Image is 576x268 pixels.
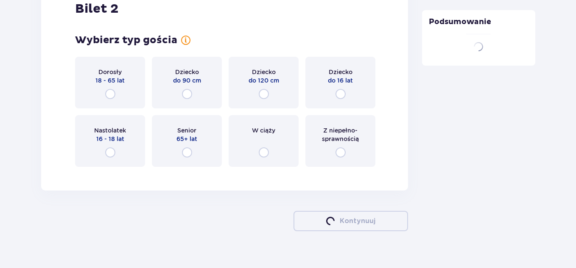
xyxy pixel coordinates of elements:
[328,76,353,85] p: do 16 lat
[252,68,276,76] p: Dziecko
[294,211,408,231] button: loaderKontynuuj
[175,68,199,76] p: Dziecko
[473,41,485,53] img: loader
[173,76,201,85] p: do 90 cm
[326,216,335,226] img: loader
[95,76,125,85] p: 18 - 65 lat
[75,1,118,17] p: Bilet 2
[422,17,536,34] p: Podsumowanie
[96,135,124,143] p: 16 - 18 lat
[177,126,196,135] p: Senior
[176,135,197,143] p: 65+ lat
[75,34,177,47] p: Wybierz typ gościa
[98,68,122,76] p: Dorosły
[329,68,352,76] p: Dziecko
[313,126,368,143] p: Z niepełno­sprawnością
[249,76,279,85] p: do 120 cm
[252,126,275,135] p: W ciąży
[94,126,126,135] p: Nastolatek
[340,216,375,226] p: Kontynuuj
